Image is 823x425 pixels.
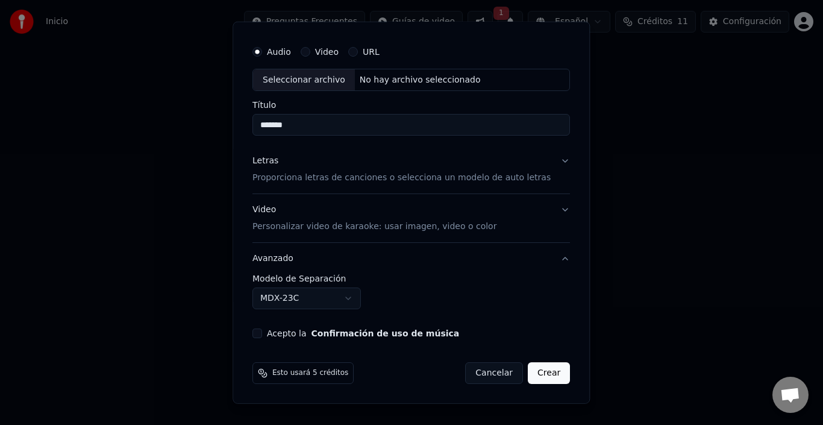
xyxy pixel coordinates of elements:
[528,362,570,384] button: Crear
[363,47,380,55] label: URL
[253,69,355,90] div: Seleccionar archivo
[311,329,460,338] button: Acepto la
[252,155,278,167] div: Letras
[252,145,570,194] button: LetrasProporciona letras de canciones o selecciona un modelo de auto letras
[252,194,570,242] button: VideoPersonalizar video de karaoke: usar imagen, video o color
[252,204,496,233] div: Video
[267,47,291,55] label: Audio
[272,368,348,378] span: Esto usará 5 créditos
[252,101,570,109] label: Título
[252,172,551,184] p: Proporciona letras de canciones o selecciona un modelo de auto letras
[252,243,570,274] button: Avanzado
[355,74,486,86] div: No hay archivo seleccionado
[315,47,339,55] label: Video
[252,274,570,283] label: Modelo de Separación
[252,221,496,233] p: Personalizar video de karaoke: usar imagen, video o color
[466,362,524,384] button: Cancelar
[267,329,459,338] label: Acepto la
[252,274,570,319] div: Avanzado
